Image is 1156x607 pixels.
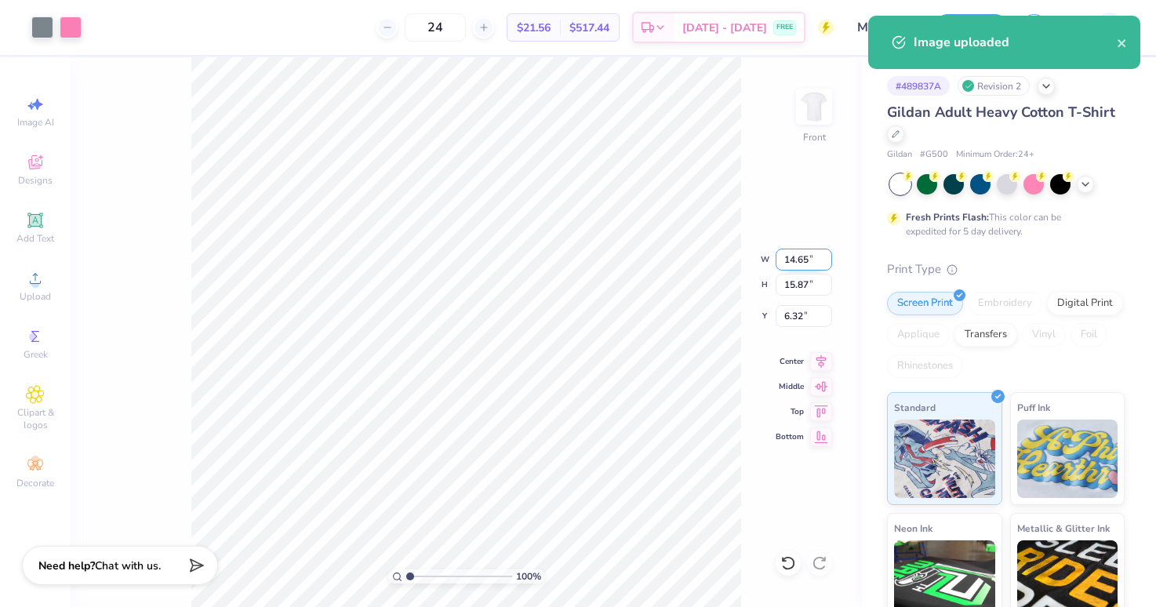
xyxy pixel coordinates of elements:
[954,323,1017,347] div: Transfers
[1022,323,1066,347] div: Vinyl
[845,12,922,43] input: Untitled Design
[906,210,1099,238] div: This color can be expedited for 5 day delivery.
[887,323,950,347] div: Applique
[517,20,551,36] span: $21.56
[887,260,1125,278] div: Print Type
[968,292,1042,315] div: Embroidery
[906,211,989,224] strong: Fresh Prints Flash:
[16,232,54,245] span: Add Text
[16,477,54,489] span: Decorate
[1017,399,1050,416] span: Puff Ink
[776,356,804,367] span: Center
[887,354,963,378] div: Rhinestones
[569,20,609,36] span: $517.44
[17,116,54,129] span: Image AI
[1017,420,1118,498] img: Puff Ink
[776,22,793,33] span: FREE
[1117,33,1128,52] button: close
[38,558,95,573] strong: Need help?
[894,399,936,416] span: Standard
[24,348,48,361] span: Greek
[803,130,826,144] div: Front
[887,292,963,315] div: Screen Print
[18,174,53,187] span: Designs
[682,20,767,36] span: [DATE] - [DATE]
[95,558,161,573] span: Chat with us.
[887,76,950,96] div: # 489837A
[887,148,912,162] span: Gildan
[894,420,995,498] img: Standard
[1071,323,1107,347] div: Foil
[776,431,804,442] span: Bottom
[1017,520,1110,536] span: Metallic & Glitter Ink
[920,148,948,162] span: # G500
[8,406,63,431] span: Clipart & logos
[887,103,1115,122] span: Gildan Adult Heavy Cotton T-Shirt
[776,406,804,417] span: Top
[958,76,1030,96] div: Revision 2
[1047,292,1123,315] div: Digital Print
[405,13,466,42] input: – –
[894,520,932,536] span: Neon Ink
[20,290,51,303] span: Upload
[914,33,1117,52] div: Image uploaded
[956,148,1034,162] span: Minimum Order: 24 +
[798,91,830,122] img: Front
[776,381,804,392] span: Middle
[516,569,541,583] span: 100 %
